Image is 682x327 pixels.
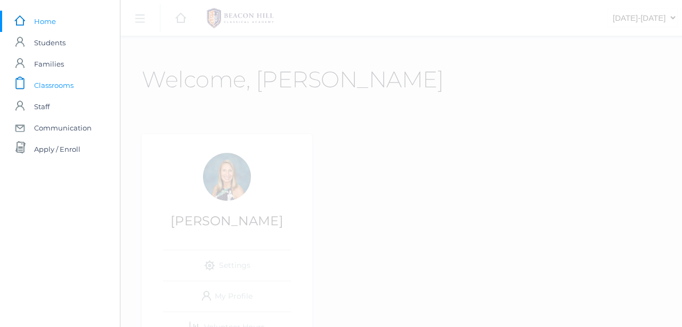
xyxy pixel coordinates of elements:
span: Communication [34,117,92,138]
span: Apply / Enroll [34,138,80,160]
span: Home [34,11,56,32]
span: Staff [34,96,50,117]
span: Classrooms [34,75,74,96]
span: Students [34,32,66,53]
span: Families [34,53,64,75]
